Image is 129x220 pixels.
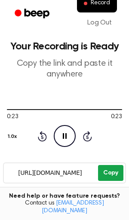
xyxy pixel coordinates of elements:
[111,113,122,122] span: 0:23
[7,129,20,144] button: 1.0x
[7,58,122,80] p: Copy the link and paste it anywhere
[7,41,122,52] h1: Your Recording is Ready
[5,200,124,215] span: Contact us
[98,165,123,181] button: Copy
[79,12,120,33] a: Log Out
[7,113,18,122] span: 0:23
[42,200,104,214] a: [EMAIL_ADDRESS][DOMAIN_NAME]
[9,6,57,22] a: Beep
